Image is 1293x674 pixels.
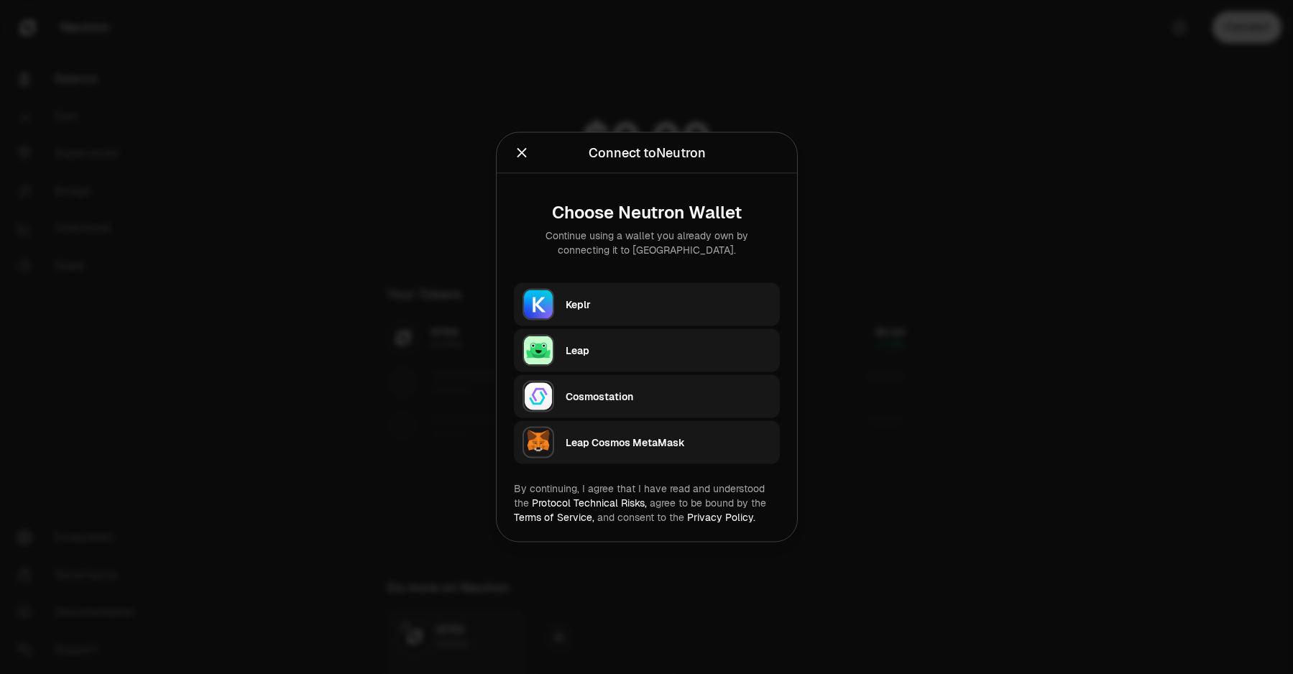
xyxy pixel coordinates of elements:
a: Protocol Technical Risks, [532,497,647,509]
img: Cosmostation [523,381,554,412]
div: Leap Cosmos MetaMask [566,435,771,450]
a: Privacy Policy. [687,511,755,524]
div: By continuing, I agree that I have read and understood the agree to be bound by the and consent t... [514,481,780,525]
a: Terms of Service, [514,511,594,524]
button: KeplrKeplr [514,283,780,326]
div: Continue using a wallet you already own by connecting it to [GEOGRAPHIC_DATA]. [525,228,768,257]
img: Leap [523,335,554,366]
button: CosmostationCosmostation [514,375,780,418]
button: Leap Cosmos MetaMaskLeap Cosmos MetaMask [514,421,780,464]
div: Keplr [566,297,771,312]
div: Connect to Neutron [588,143,705,163]
img: Leap Cosmos MetaMask [523,427,554,458]
img: Keplr [523,289,554,320]
button: LeapLeap [514,329,780,372]
button: Close [514,143,530,163]
div: Cosmostation [566,389,771,404]
div: Choose Neutron Wallet [525,203,768,223]
div: Leap [566,343,771,358]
